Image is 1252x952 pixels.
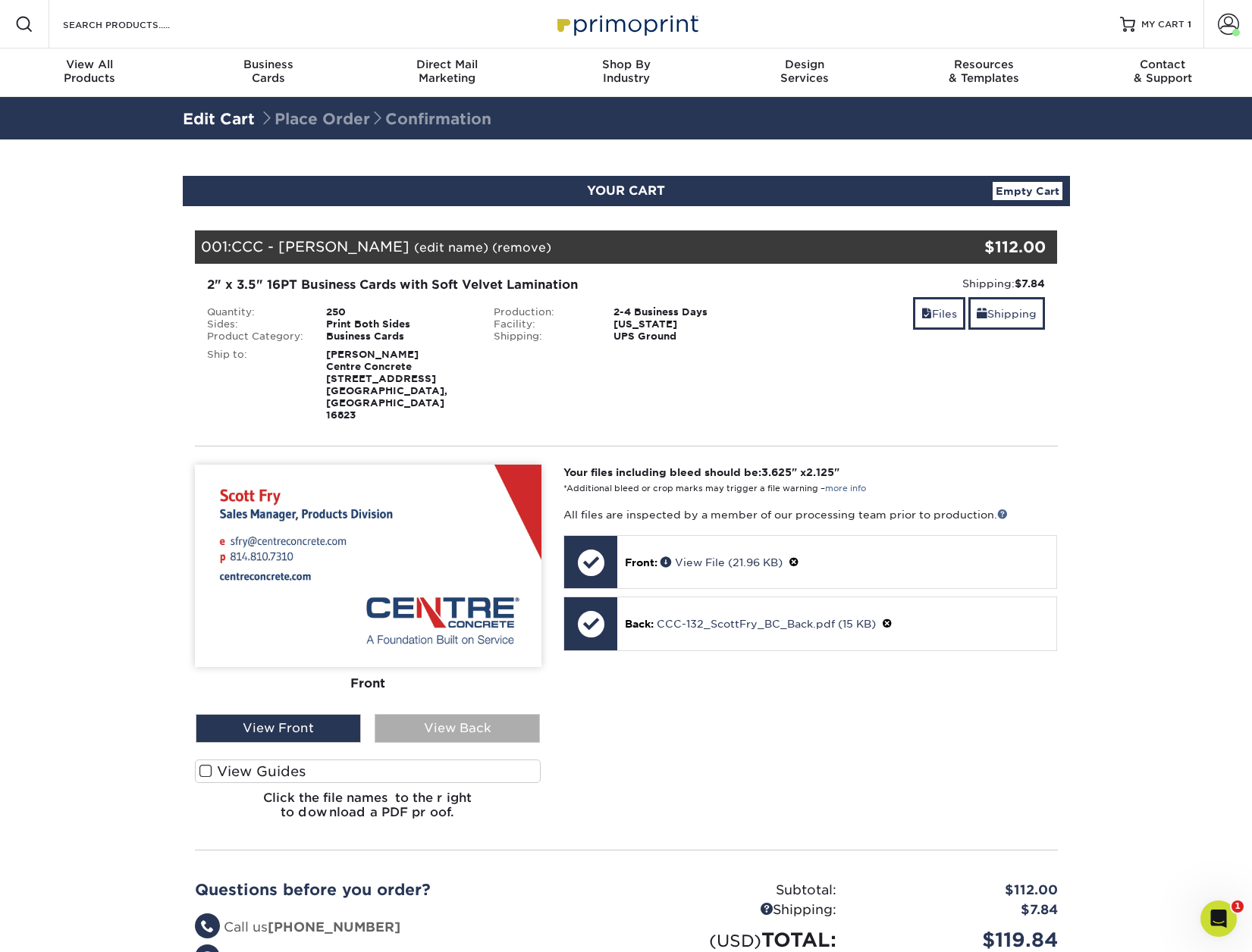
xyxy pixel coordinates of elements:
a: Contact& Support [1073,49,1252,97]
div: Shipping: [626,900,848,920]
a: CCC-132_ScottFry_BC_Back.pdf (15 KB) [657,618,876,630]
span: 1 [1188,19,1191,30]
div: $112.00 [848,881,1069,900]
span: Front: [625,556,657,568]
div: 250 [315,306,482,318]
iframe: Intercom live chat [1200,900,1237,937]
span: YOUR CART [587,183,665,198]
a: DesignServices [715,49,894,97]
p: All files are inspected by a member of our processing team prior to production. [563,507,1057,522]
div: View Back [375,714,540,743]
span: Back: [625,618,654,630]
strong: [PHONE_NUMBER] [268,919,400,935]
div: Product Category: [196,330,315,343]
small: (USD) [709,931,761,950]
strong: [PERSON_NAME] Centre Concrete [STREET_ADDRESS] [GEOGRAPHIC_DATA], [GEOGRAPHIC_DATA] 16823 [326,349,447,421]
div: [US_STATE] [602,318,770,330]
a: Direct MailMarketing [358,49,537,97]
div: Business Cards [315,330,482,343]
input: SEARCH PRODUCTS..... [61,15,209,33]
a: Shipping [968,297,1045,330]
span: files [921,308,932,320]
span: CCC - [PERSON_NAME] [231,238,409,255]
img: Primoprint [551,8,702,40]
div: Shipping: [482,330,602,343]
span: Place Order Confirmation [259,110,491,128]
h2: Questions before you order? [195,881,615,899]
a: more info [825,484,866,493]
iframe: Google Customer Reviews [4,906,129,947]
span: shipping [977,308,987,320]
div: Marketing [358,58,537,85]
label: View Guides [195,759,541,783]
div: 2-4 Business Days [602,306,770,318]
a: View File (21.96 KB) [661,556,783,568]
div: Services [715,58,894,85]
span: Shop By [537,58,716,71]
div: Ship to: [196,349,315,421]
div: Cards [179,58,358,85]
span: MY CART [1141,18,1185,31]
div: $112.00 [914,236,1046,258]
strong: Your files including bleed should be: " x " [563,466,839,478]
div: 2" x 3.5" 16PT Business Cards with Soft Velvet Lamination [207,276,758,294]
h6: Click the file names to the right to download a PDF proof. [195,791,541,831]
span: Direct Mail [358,58,537,71]
a: Edit Cart [183,110,255,128]
span: 3.625 [761,466,792,478]
a: Files [913,297,965,330]
a: Resources& Templates [894,49,1073,97]
span: 2.125 [806,466,834,478]
span: 1 [1232,900,1244,913]
div: Sides: [196,318,315,330]
div: View Front [196,714,361,743]
span: Resources [894,58,1073,71]
div: 001: [195,230,914,264]
div: Production: [482,306,602,318]
div: & Templates [894,58,1073,85]
div: Print Both Sides [315,318,482,330]
div: & Support [1073,58,1252,85]
div: Facility: [482,318,602,330]
div: Subtotal: [626,881,848,900]
a: (remove) [492,240,551,255]
a: BusinessCards [179,49,358,97]
div: Shipping: [781,276,1046,291]
span: Design [715,58,894,71]
small: *Additional bleed or crop marks may trigger a file warning – [563,484,866,493]
li: Call us [195,918,615,938]
span: Business [179,58,358,71]
a: (edit name) [414,240,488,255]
a: Empty Cart [993,182,1062,200]
strong: $7.84 [1015,277,1045,290]
div: UPS Ground [602,330,770,343]
div: $7.84 [848,900,1069,920]
a: Shop ByIndustry [537,49,716,97]
span: Contact [1073,58,1252,71]
div: Quantity: [196,306,315,318]
div: Industry [537,58,716,85]
div: Front [195,667,541,700]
